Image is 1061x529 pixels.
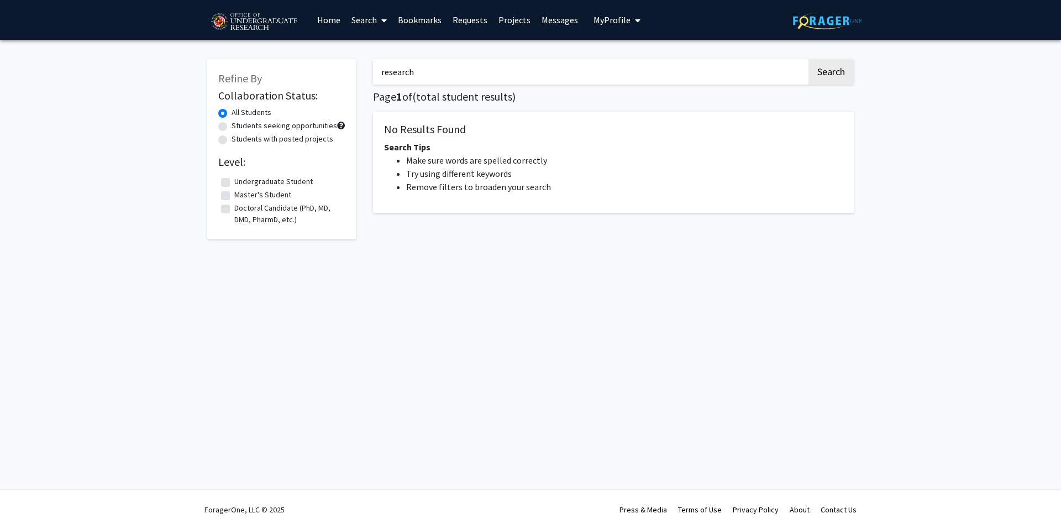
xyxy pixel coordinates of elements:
[218,89,345,102] h2: Collaboration Status:
[406,180,843,193] li: Remove filters to broaden your search
[207,8,301,36] img: University of Maryland Logo
[493,1,536,39] a: Projects
[234,189,291,201] label: Master's Student
[384,123,843,136] h5: No Results Found
[447,1,493,39] a: Requests
[536,1,584,39] a: Messages
[384,142,430,153] span: Search Tips
[234,202,343,226] label: Doctoral Candidate (PhD, MD, DMD, PharmD, etc.)
[793,12,862,29] img: ForagerOne Logo
[232,107,271,118] label: All Students
[234,176,313,187] label: Undergraduate Student
[232,120,337,132] label: Students seeking opportunities
[373,90,854,103] h1: Page of ( total student results)
[619,505,667,515] a: Press & Media
[232,133,333,145] label: Students with posted projects
[218,71,262,85] span: Refine By
[733,505,779,515] a: Privacy Policy
[678,505,722,515] a: Terms of Use
[346,1,392,39] a: Search
[204,490,285,529] div: ForagerOne, LLC © 2025
[593,14,631,25] span: My Profile
[821,505,857,515] a: Contact Us
[312,1,346,39] a: Home
[396,90,402,103] span: 1
[392,1,447,39] a: Bookmarks
[406,154,843,167] li: Make sure words are spelled correctly
[790,505,810,515] a: About
[373,224,854,250] nav: Page navigation
[808,59,854,85] button: Search
[218,155,345,169] h2: Level:
[373,59,807,85] input: Search Keywords
[406,167,843,180] li: Try using different keywords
